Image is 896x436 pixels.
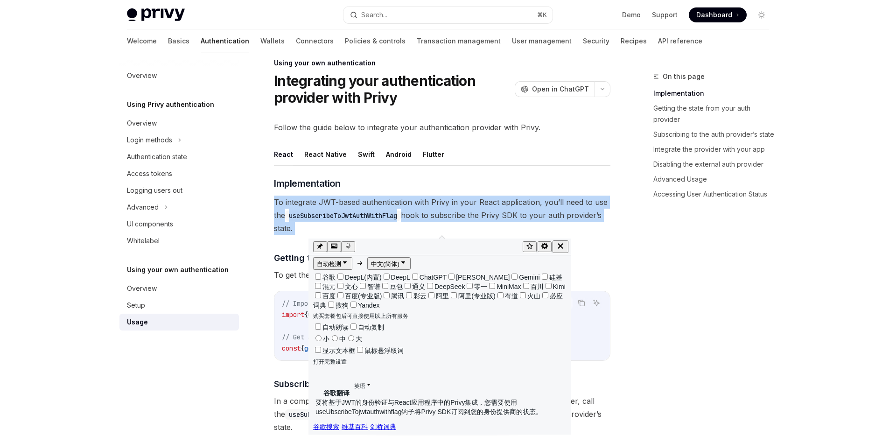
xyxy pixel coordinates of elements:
button: Swift [358,143,375,165]
h5: Using Privy authentication [127,99,214,110]
div: Advanced [127,202,159,213]
a: Dashboard [689,7,747,22]
a: Connectors [296,30,334,52]
span: // Import your auth provider's hook or state management [282,299,487,308]
div: Usage [127,316,148,328]
button: Android [386,143,412,165]
div: Login methods [127,134,172,146]
a: Authentication [201,30,249,52]
a: Access tokens [119,165,239,182]
button: Search...⌘K [343,7,553,23]
span: Dashboard [696,10,732,20]
div: Search... [361,9,387,21]
a: Setup [119,297,239,314]
div: Overview [127,283,157,294]
a: Getting the state from your auth provider [653,101,777,127]
a: Welcome [127,30,157,52]
span: ⌘ K [537,11,547,19]
a: Integrate the provider with your app [653,142,777,157]
span: Subscribing to the auth provider’s state [274,378,438,390]
a: Whitelabel [119,232,239,249]
a: Implementation [653,86,777,101]
div: Logging users out [127,185,182,196]
span: On this page [663,71,705,82]
a: Policies & controls [345,30,406,52]
button: Copy the contents from the code block [575,297,588,309]
img: light logo [127,8,185,21]
button: Ask AI [590,297,602,309]
span: Implementation [274,177,340,190]
div: Overview [127,118,157,129]
a: Support [652,10,678,20]
h5: Using your own authentication [127,264,229,275]
a: Security [583,30,609,52]
span: const [282,344,301,352]
div: Whitelabel [127,235,160,246]
a: UI components [119,216,239,232]
span: To integrate JWT-based authentication with Privy in your React application, you’ll need to use th... [274,196,610,235]
div: Authentication state [127,151,187,162]
a: Overview [119,280,239,297]
a: Authentication state [119,148,239,165]
button: Flutter [423,143,444,165]
a: Overview [119,115,239,132]
div: Setup [127,300,145,311]
span: Follow the guide below to integrate your authentication provider with Privy. [274,121,610,134]
button: React [274,143,293,165]
button: Login methods [119,132,239,148]
a: Demo [622,10,641,20]
a: Overview [119,67,239,84]
span: import [282,310,304,319]
button: Advanced [119,199,239,216]
a: Accessing User Authentication Status [653,187,777,202]
a: Subscribing to the auth provider’s state [653,127,777,142]
a: Recipes [621,30,647,52]
a: Basics [168,30,189,52]
a: Disabling the external auth provider [653,157,777,172]
span: Open in ChatGPT [532,84,589,94]
span: To get the state from your auth provider, import the provider’s hook. [274,268,610,281]
button: Open in ChatGPT [515,81,595,97]
button: Toggle dark mode [754,7,769,22]
span: Getting the state from your auth provider [274,252,446,264]
div: Access tokens [127,168,172,179]
a: User management [512,30,572,52]
span: { [301,344,304,352]
a: Logging users out [119,182,239,199]
div: UI components [127,218,173,230]
div: Using your own authentication [274,58,610,68]
span: In a component that lives below both , and your custom auth provider, call the hook to subscribe ... [274,394,610,434]
a: Usage [119,314,239,331]
code: useSubscribeToJwtAuthWithFlag [285,211,401,221]
span: // Get auth details from your provider [282,333,424,341]
button: React Native [304,143,347,165]
a: Wallets [260,30,285,52]
span: { [304,310,308,319]
a: Transaction management [417,30,501,52]
a: API reference [658,30,702,52]
span: getToken [304,344,334,352]
h1: Integrating your authentication provider with Privy [274,72,511,106]
div: Overview [127,70,157,81]
a: Advanced Usage [653,172,777,187]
